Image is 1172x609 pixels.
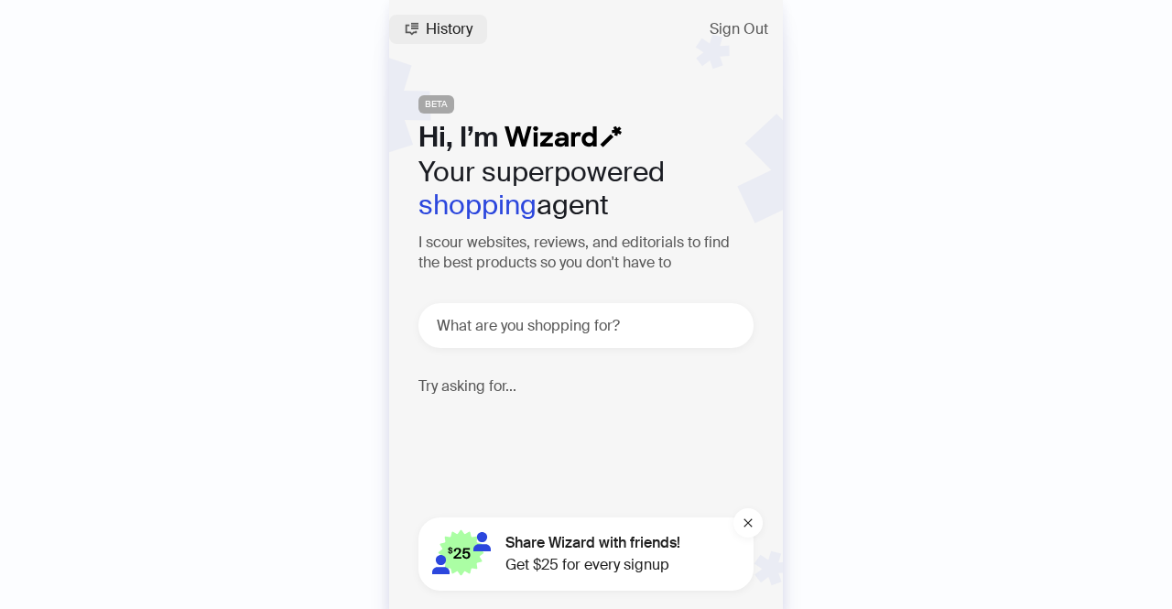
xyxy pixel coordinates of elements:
h2: Your superpowered agent [418,156,754,222]
em: shopping [418,187,537,223]
button: Share Wizard with friends!Get $25 for every signup [418,517,754,591]
button: Sign Out [695,15,783,44]
span: Share Wizard with friends! [505,532,680,554]
span: close [743,517,754,528]
h4: Try asking for... [418,377,754,395]
span: Get $25 for every signup [505,554,680,576]
button: History [389,15,487,44]
h3: I scour websites, reviews, and editorials to find the best products so you don't have to [418,233,754,274]
span: History [426,22,472,37]
span: Sign Out [710,22,768,37]
span: Hi, I’m [418,119,498,155]
span: BETA [418,95,454,114]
